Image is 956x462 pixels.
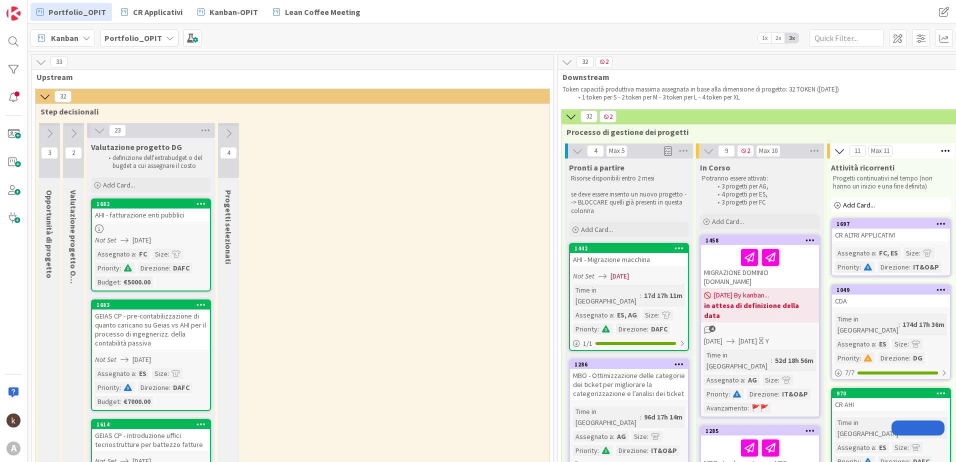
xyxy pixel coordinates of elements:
[121,396,153,407] div: €7000.00
[573,431,613,442] div: Assegnato a
[115,3,188,21] a: CR Applicativi
[835,261,859,272] div: Priority
[152,368,167,379] div: Size
[54,90,71,102] span: 32
[6,6,20,20] img: Visit kanbanzone.com
[570,369,688,400] div: MBO - Ottimizzazione delle categorie dei ticket per migliorare la categorizzazione e l’analisi de...
[641,411,685,422] div: 96d 17h 14m
[876,442,889,453] div: ES
[898,319,900,330] span: :
[616,323,647,334] div: Direzione
[745,374,759,385] div: AG
[714,290,769,300] span: [DATE] By kanban...
[892,442,907,453] div: Size
[570,337,688,350] div: 1/1
[119,382,121,393] span: :
[701,426,819,435] div: 1285
[765,336,769,346] div: Y
[138,262,169,273] div: Direzione
[96,200,210,207] div: 1682
[910,261,941,272] div: IT&O&P
[223,190,233,264] span: Progetti selezionati
[103,154,209,170] li: definizione dell'extrabudget o del bugdet a cui assegnare il costo
[135,368,136,379] span: :
[169,262,170,273] span: :
[737,145,754,157] span: 2
[771,355,772,366] span: :
[751,403,768,412] span: 🚩🚩
[92,300,210,349] div: 1683GEIAS CP - pre-contabilizzazione di quanto caricano su Geias vs AHI per il processo di ingegn...
[758,33,771,43] span: 1x
[640,411,641,422] span: :
[133,6,182,18] span: CR Applicativi
[738,336,757,346] span: [DATE]
[836,390,950,397] div: 970
[573,271,594,280] i: Not Set
[50,56,67,68] span: 33
[68,190,78,288] span: Valutazione progetto OPIT
[104,33,162,43] b: Portfolio_OPIT
[849,145,866,157] span: 11
[616,445,647,456] div: Direzione
[832,285,950,294] div: 1049
[843,200,875,209] span: Add Card...
[580,110,597,122] span: 32
[859,352,861,363] span: :
[831,162,894,172] span: Attività ricorrenti
[832,389,950,398] div: 970
[6,441,20,455] div: A
[702,174,818,182] p: Potranno essere attivati:
[571,190,687,215] p: se deve essere inserito un nuovo progetto --> BLOCCARE quelli già presenti in questa colonna
[96,301,210,308] div: 1683
[597,445,599,456] span: :
[835,417,898,439] div: Time in [GEOGRAPHIC_DATA]
[570,244,688,253] div: 1442
[571,174,687,182] p: Risorse disponibili entro 2 mesi
[892,338,907,349] div: Size
[91,198,211,291] a: 1682AHI - fatturazione enti pubbliciNot Set[DATE]Assegnato a:FCSize:Priority:Direzione:DAFCBudget...
[614,309,639,320] div: ES, AG
[875,442,876,453] span: :
[832,219,950,228] div: 1697
[836,220,950,227] div: 1697
[170,382,192,393] div: DAFC
[648,445,679,456] div: IT&O&P
[573,445,597,456] div: Priority
[648,323,670,334] div: DAFC
[771,33,785,43] span: 2x
[700,235,820,417] a: 1458MIGRAZIONE DOMINIO [DOMAIN_NAME][DATE] By kanban...in attesa di definizione della data[DATE][...
[832,389,950,411] div: 970CR AHI
[712,217,744,226] span: Add Card...
[709,325,715,332] span: 4
[91,299,211,411] a: 1683GEIAS CP - pre-contabilizzazione di quanto caricano su Geias vs AHI per il processo di ingegn...
[704,349,771,371] div: Time in [GEOGRAPHIC_DATA]
[647,323,648,334] span: :
[832,398,950,411] div: CR AHI
[573,284,640,306] div: Time in [GEOGRAPHIC_DATA]
[836,286,950,293] div: 1049
[573,406,640,428] div: Time in [GEOGRAPHIC_DATA]
[191,3,264,21] a: Kanban-OPIT
[92,429,210,451] div: GEIAS CP - introduzione uffici tecnostrutture per battezzo fatture
[570,244,688,266] div: 1442AHI - Migrazione macchina
[581,225,613,234] span: Add Card...
[136,248,149,259] div: FC
[40,106,537,116] span: Step decisionali
[92,199,210,208] div: 1682
[285,6,360,18] span: Lean Coffee Meeting
[835,442,875,453] div: Assegnato a
[832,228,950,241] div: CR ALTRI APPLICATIVI
[220,147,237,159] span: 4
[647,445,648,456] span: :
[595,56,612,68] span: 2
[835,313,898,335] div: Time in [GEOGRAPHIC_DATA]
[610,271,629,281] span: [DATE]
[267,3,366,21] a: Lean Coffee Meeting
[92,309,210,349] div: GEIAS CP - pre-contabilizzazione di quanto caricano su Geias vs AHI per il processo di ingegneriz...
[95,276,119,287] div: Budget
[642,309,658,320] div: Size
[785,33,798,43] span: 3x
[876,338,889,349] div: ES
[832,294,950,307] div: CDA
[704,336,722,346] span: [DATE]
